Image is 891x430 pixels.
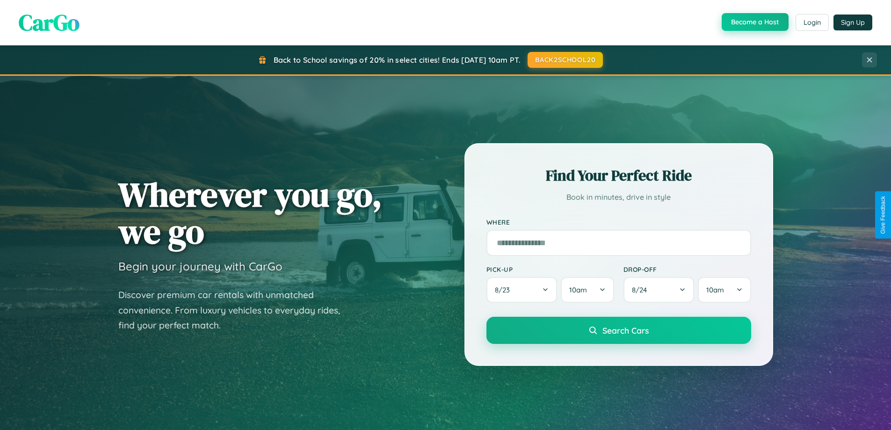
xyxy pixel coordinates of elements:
span: 10am [706,285,724,294]
button: 8/24 [623,277,695,303]
h1: Wherever you go, we go [118,176,382,250]
span: Search Cars [602,325,649,335]
h2: Find Your Perfect Ride [486,165,751,186]
button: 10am [561,277,614,303]
div: Give Feedback [880,196,886,234]
button: Become a Host [722,13,789,31]
button: 8/23 [486,277,558,303]
span: 8 / 23 [495,285,514,294]
button: Sign Up [833,15,872,30]
span: 8 / 24 [632,285,652,294]
button: Search Cars [486,317,751,344]
button: BACK2SCHOOL20 [528,52,603,68]
h3: Begin your journey with CarGo [118,259,283,273]
p: Discover premium car rentals with unmatched convenience. From luxury vehicles to everyday rides, ... [118,287,352,333]
span: CarGo [19,7,80,38]
button: 10am [698,277,751,303]
span: 10am [569,285,587,294]
span: Back to School savings of 20% in select cities! Ends [DATE] 10am PT. [274,55,521,65]
label: Drop-off [623,265,751,273]
label: Pick-up [486,265,614,273]
button: Login [796,14,829,31]
p: Book in minutes, drive in style [486,190,751,204]
label: Where [486,218,751,226]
